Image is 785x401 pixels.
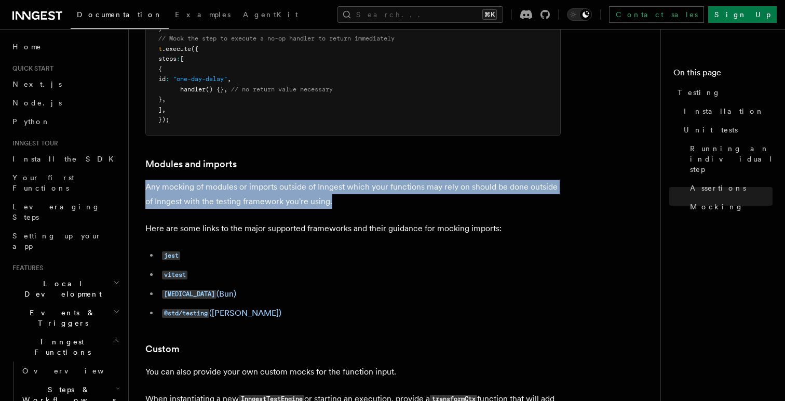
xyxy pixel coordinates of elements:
[337,6,503,23] button: Search...⌘K
[8,64,53,73] span: Quick start
[8,150,122,168] a: Install the SDK
[145,157,237,171] a: Modules and imports
[162,309,209,318] code: @std/testing
[177,55,180,62] span: :
[22,367,129,375] span: Overview
[690,143,773,175] span: Running an individual step
[18,362,122,380] a: Overview
[243,10,298,19] span: AgentKit
[237,3,304,28] a: AgentKit
[12,42,42,52] span: Home
[158,116,169,123] span: });
[8,332,122,362] button: Inngest Functions
[162,308,281,318] a: @std/testing([PERSON_NAME])
[158,55,177,62] span: steps
[77,10,163,19] span: Documentation
[680,121,773,139] a: Unit tests
[71,3,169,29] a: Documentation
[158,96,162,103] span: }
[158,75,166,83] span: id
[158,35,395,42] span: // Mock the step to execute a no-op handler to return immediately
[231,86,333,93] span: // no return value necessary
[690,183,746,193] span: Assertions
[8,264,43,272] span: Features
[680,102,773,121] a: Installation
[162,251,180,260] code: jest
[708,6,777,23] a: Sign Up
[567,8,592,21] button: Toggle dark mode
[191,45,198,52] span: ({
[684,106,764,116] span: Installation
[162,106,166,113] span: ,
[175,10,231,19] span: Examples
[8,37,122,56] a: Home
[8,308,113,328] span: Events & Triggers
[673,83,773,102] a: Testing
[609,6,704,23] a: Contact sales
[12,80,62,88] span: Next.js
[166,75,169,83] span: :
[8,168,122,197] a: Your first Functions
[8,112,122,131] a: Python
[224,86,227,93] span: ,
[145,180,561,209] p: Any mocking of modules or imports outside of Inngest which your functions may rely on should be d...
[12,173,74,192] span: Your first Functions
[227,75,231,83] span: ,
[158,45,162,52] span: t
[145,365,561,379] p: You can also provide your own custom mocks for the function input.
[8,93,122,112] a: Node.js
[8,226,122,256] a: Setting up your app
[12,203,100,221] span: Leveraging Steps
[206,86,224,93] span: () {}
[8,75,122,93] a: Next.js
[162,270,187,279] a: vitest
[8,337,112,357] span: Inngest Functions
[158,106,162,113] span: ]
[145,221,561,236] p: Here are some links to the major supported frameworks and their guidance for mocking imports:
[158,25,162,32] span: )
[162,289,236,299] a: [MEDICAL_DATA](Bun)
[8,278,113,299] span: Local Development
[686,179,773,197] a: Assertions
[162,290,216,299] code: [MEDICAL_DATA]
[8,197,122,226] a: Leveraging Steps
[145,342,180,356] a: Custom
[12,232,102,250] span: Setting up your app
[686,197,773,216] a: Mocking
[162,96,166,103] span: ,
[678,87,721,98] span: Testing
[482,9,497,20] kbd: ⌘K
[12,117,50,126] span: Python
[12,99,62,107] span: Node.js
[8,139,58,148] span: Inngest tour
[169,3,237,28] a: Examples
[684,125,738,135] span: Unit tests
[180,55,184,62] span: [
[162,271,187,279] code: vitest
[8,274,122,303] button: Local Development
[673,66,773,83] h4: On this page
[12,155,120,163] span: Install the SDK
[162,250,180,260] a: jest
[180,86,206,93] span: handler
[686,139,773,179] a: Running an individual step
[173,75,227,83] span: "one-day-delay"
[158,65,162,73] span: {
[162,45,191,52] span: .execute
[690,202,743,212] span: Mocking
[8,303,122,332] button: Events & Triggers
